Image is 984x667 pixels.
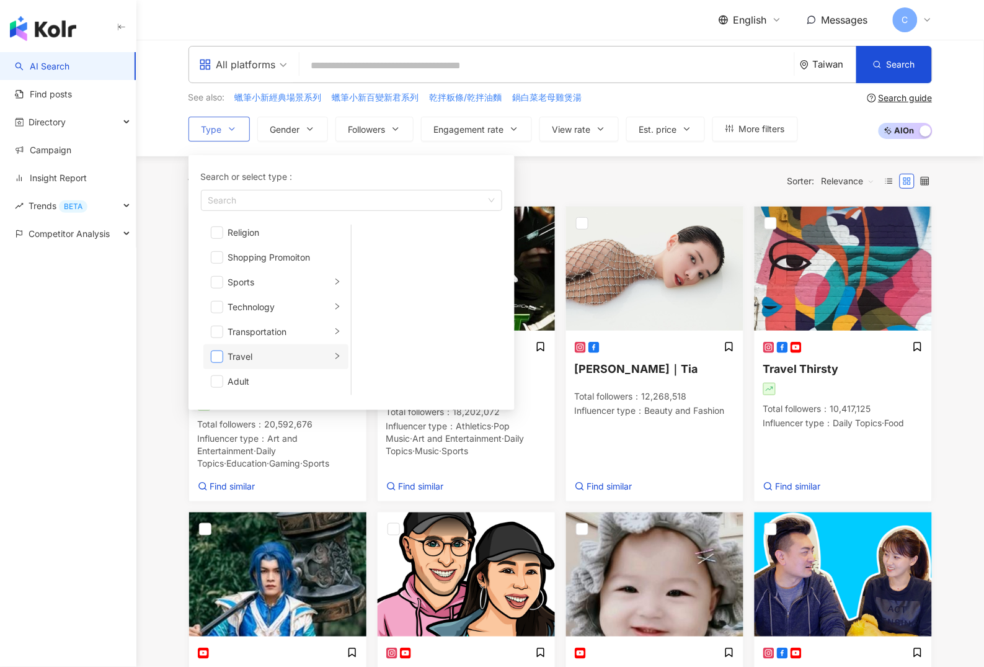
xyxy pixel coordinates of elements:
p: Influencer type ： [198,432,358,469]
span: Relevance [822,171,875,191]
span: 蠟筆小新經典場景系列 [235,91,322,104]
li: Transportation [203,320,348,344]
span: English [734,13,767,27]
span: Travel Thirsty [763,362,839,375]
span: Beauty and Fashion [645,405,725,416]
span: Daily Topics [833,418,882,428]
span: 鍋白菜老母雞煲湯 [513,91,582,104]
a: Campaign [15,144,71,156]
div: Sports [228,275,331,289]
span: · [224,458,227,468]
button: 蠟筆小新百變新君系列 [332,91,420,104]
div: Search guide [879,93,933,103]
div: All platforms [199,55,276,74]
p: Total followers ： 10,417,125 [763,403,923,415]
img: KOL Avatar [378,513,555,637]
li: Sports [203,270,348,295]
span: Daily Topics [198,445,277,468]
span: Followers [348,125,386,135]
span: · [413,445,415,456]
span: View rate [552,125,591,135]
div: Technology [228,300,331,314]
span: right [334,352,341,360]
span: right [334,278,341,285]
p: Influencer type ： [575,405,735,417]
span: right [334,328,341,335]
span: Find similar [399,480,444,493]
a: Find similar [575,480,632,493]
div: Adult [228,375,341,388]
button: Engagement rate [421,117,532,141]
button: 鍋白菜老母雞煲湯 [512,91,583,104]
a: Find similar [198,480,255,493]
span: 蠟筆小新百變新君系列 [332,91,419,104]
span: Education [227,458,267,468]
button: TypeSearch or select type :SearchFoodFortunetellingGamingLaw and SocietyLife StyleMedia Entertain... [188,117,250,141]
img: logo [10,16,76,41]
span: · [502,433,505,444]
span: 乾拌粄條/乾拌油麵 [430,91,502,104]
span: question-circle [867,94,876,102]
span: Find similar [776,480,821,493]
span: Trends [29,192,87,220]
span: Gender [270,125,300,135]
button: 蠟筆小新經典場景系列 [234,91,322,104]
span: Food [885,418,905,428]
p: Influencer type ： [386,420,546,457]
span: See also: [188,91,225,104]
p: Total followers ： 20,592,676 [198,418,358,431]
button: Gender [257,117,328,141]
button: View rate [539,117,619,141]
span: · [254,445,257,456]
span: Music [415,445,440,456]
div: Shopping Promoiton [228,251,341,264]
span: [PERSON_NAME]｜Tia [575,362,698,375]
div: Travel [228,350,331,364]
span: rise [15,202,24,210]
button: Est. price [626,117,705,141]
span: Search [887,60,915,69]
div: Search or select type : [201,170,502,184]
span: Pop Music [386,421,510,444]
button: Search [856,46,932,83]
img: KOL Avatar [755,207,932,331]
a: Find posts [15,88,72,101]
span: Find similar [587,480,632,493]
a: Insight Report [15,172,87,184]
a: KOL AvatarTravel ThirstyTotal followers：10,417,125Influencer type：Daily Topics·FoodFind similar [754,206,933,502]
div: BETA [59,200,87,213]
span: Type [202,125,222,135]
span: · [440,445,442,456]
li: Travel [203,344,348,369]
span: appstore [199,58,211,71]
li: Technology [203,295,348,320]
img: KOL Avatar [566,513,743,637]
a: KOL Avatar[PERSON_NAME]｜TiaTotal followers：12,268,518Influencer type：Beauty and FashionFind similar [565,206,744,502]
span: · [410,433,413,444]
li: Shopping Promoiton [203,245,348,270]
span: Competitor Analysis [29,220,110,248]
button: Followers [335,117,414,141]
div: Transportation [228,325,331,339]
img: KOL Avatar [755,513,932,637]
span: More filters [739,124,785,134]
a: Find similar [386,480,444,493]
span: · [301,458,303,468]
span: Athletics [456,421,492,431]
span: Find similar [210,480,255,493]
span: C [902,13,908,27]
span: · [882,418,885,428]
span: environment [800,60,809,69]
span: Art and Entertainment [198,433,298,456]
span: Gaming [270,458,301,468]
a: searchAI Search [15,60,69,73]
a: Find similar [763,480,821,493]
span: Art and Entertainment [413,433,502,444]
div: Taiwan [813,59,856,69]
img: KOL Avatar [566,207,743,331]
span: · [267,458,270,468]
span: Messages [822,14,868,26]
span: Est. price [639,125,677,135]
li: Adult [203,369,348,394]
span: Sports [442,445,469,456]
